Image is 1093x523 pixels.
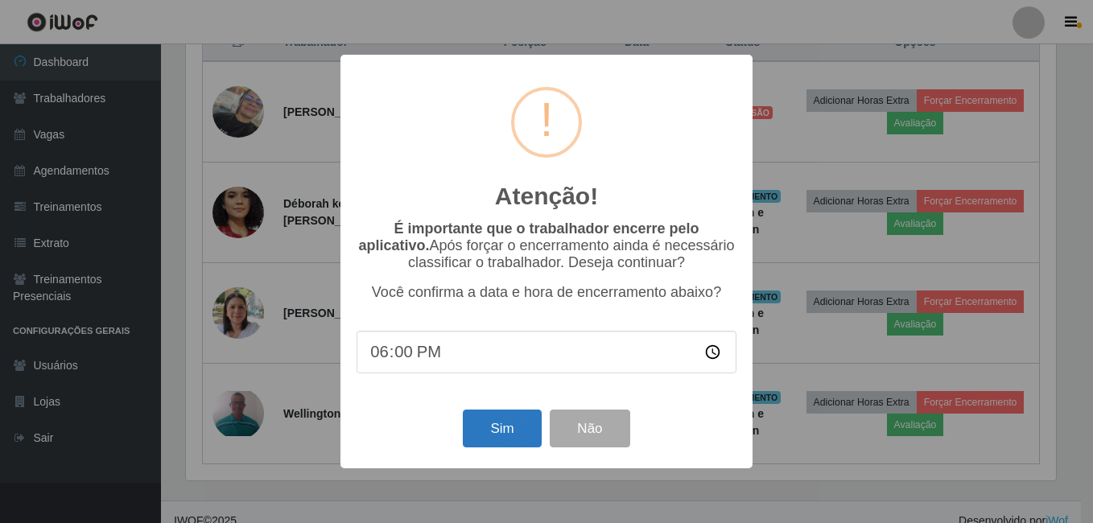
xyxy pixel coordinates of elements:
[358,220,699,253] b: É importante que o trabalhador encerre pelo aplicativo.
[357,284,736,301] p: Você confirma a data e hora de encerramento abaixo?
[495,182,598,211] h2: Atenção!
[357,220,736,271] p: Após forçar o encerramento ainda é necessário classificar o trabalhador. Deseja continuar?
[550,410,629,447] button: Não
[463,410,541,447] button: Sim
